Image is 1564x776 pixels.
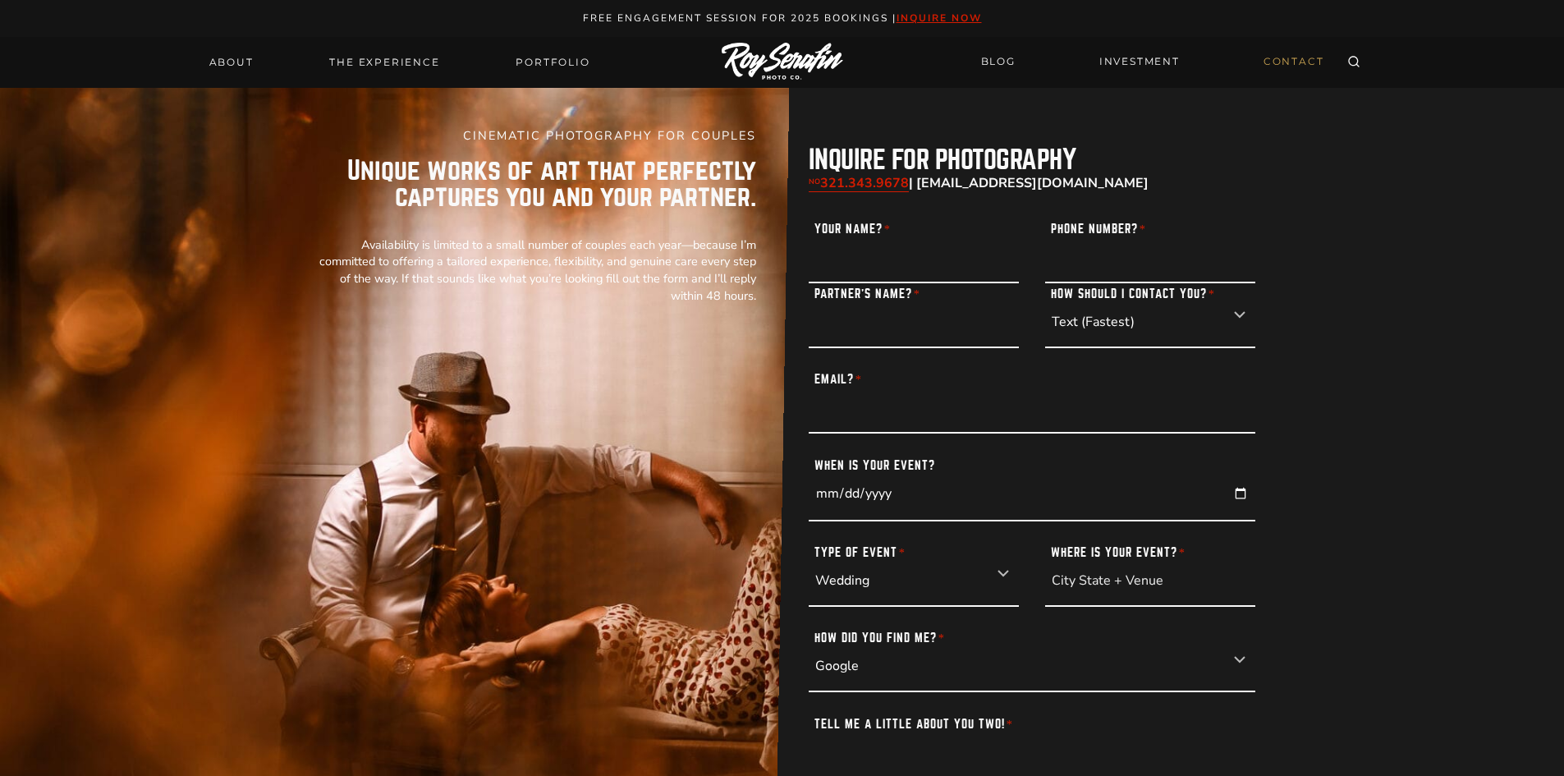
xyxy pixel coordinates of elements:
img: Logo of Roy Serafin Photo Co., featuring stylized text in white on a light background, representi... [722,43,843,81]
p: Unique works of art that perfectly captures you and your partner. [310,151,756,210]
label: Partner’s Name? [809,283,927,300]
label: How Should I contact You? [1045,283,1222,300]
a: THE EXPERIENCE [319,51,449,74]
label: How did you find me? [809,628,952,645]
label: Email? [809,370,869,386]
h5: CINEMATIC PHOTOGRAPHY FOR COUPLES [310,127,756,145]
p: Availability is limited to a small number of couples each year—because I’m committed to offering ... [310,236,756,305]
input: City State + Venue [1045,542,1255,607]
button: View Search Form [1342,51,1365,74]
label: When is your event? [809,455,941,471]
p: Free engagement session for 2025 Bookings | [18,10,1547,27]
nav: Primary Navigation [200,51,600,74]
label: Type of Event [809,542,912,558]
a: CONTACT [1254,48,1334,76]
label: Where is your event? [1045,542,1192,558]
a: inquire now [897,11,982,25]
a: About [200,51,264,74]
label: Phone Number? [1045,218,1153,235]
h2: inquire for photography [809,147,1255,173]
a: BLOG [971,48,1025,76]
label: Your Name? [809,218,897,235]
strong: | [EMAIL_ADDRESS][DOMAIN_NAME] [809,174,1149,192]
label: Tell me a little about you two! [809,714,1020,730]
a: Portfolio [506,51,599,74]
a: INVESTMENT [1089,48,1190,76]
nav: Secondary Navigation [971,48,1334,76]
a: NO321.343.9678 [809,174,909,192]
sub: NO [809,177,820,186]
